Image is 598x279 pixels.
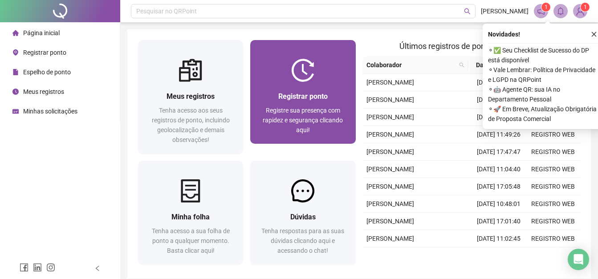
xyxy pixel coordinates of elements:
[526,213,580,230] td: REGISTRO WEB
[472,178,526,195] td: [DATE] 17:05:48
[584,4,587,10] span: 1
[250,161,355,264] a: DúvidasTenha respostas para as suas dúvidas clicando aqui e acessando o chat!
[574,4,587,18] img: 91069
[23,49,66,56] span: Registrar ponto
[488,29,520,39] span: Novidades !
[468,57,521,74] th: Data/Hora
[366,131,414,138] span: [PERSON_NAME]
[526,247,580,265] td: REGISTRO WEB
[472,74,526,91] td: [DATE] 17:02:39
[459,62,464,68] span: search
[526,195,580,213] td: REGISTRO WEB
[366,166,414,173] span: [PERSON_NAME]
[557,7,565,15] span: bell
[472,126,526,143] td: [DATE] 11:49:26
[94,265,101,271] span: left
[366,148,414,155] span: [PERSON_NAME]
[537,7,545,15] span: notification
[366,200,414,207] span: [PERSON_NAME]
[12,69,19,75] span: file
[366,113,414,121] span: [PERSON_NAME]
[526,126,580,143] td: REGISTRO WEB
[152,227,230,254] span: Tenha acesso a sua folha de ponto a qualquer momento. Basta clicar aqui!
[399,41,543,51] span: Últimos registros de ponto sincronizados
[581,3,590,12] sup: Atualize o seu contato no menu Meus Dados
[472,91,526,109] td: [DATE] 13:09:40
[138,40,243,154] a: Meus registrosTenha acesso aos seus registros de ponto, incluindo geolocalização e demais observa...
[591,31,597,37] span: close
[278,92,328,101] span: Registrar ponto
[171,213,210,221] span: Minha folha
[290,213,316,221] span: Dúvidas
[250,40,355,144] a: Registrar pontoRegistre sua presença com rapidez e segurança clicando aqui!
[12,30,19,36] span: home
[366,79,414,86] span: [PERSON_NAME]
[46,263,55,272] span: instagram
[167,92,215,101] span: Meus registros
[472,109,526,126] td: [DATE] 17:42:51
[472,213,526,230] td: [DATE] 17:01:40
[138,161,243,264] a: Minha folhaTenha acesso a sua folha de ponto a qualquer momento. Basta clicar aqui!
[33,263,42,272] span: linkedin
[12,108,19,114] span: schedule
[366,60,456,70] span: Colaborador
[472,143,526,161] td: [DATE] 17:47:47
[152,107,230,143] span: Tenha acesso aos seus registros de ponto, incluindo geolocalização e demais observações!
[545,4,548,10] span: 1
[472,161,526,178] td: [DATE] 11:04:40
[23,69,71,76] span: Espelho de ponto
[457,58,466,72] span: search
[366,96,414,103] span: [PERSON_NAME]
[472,230,526,247] td: [DATE] 11:02:45
[12,89,19,95] span: clock-circle
[526,143,580,161] td: REGISTRO WEB
[472,247,526,265] td: [DATE] 16:55:27
[20,263,28,272] span: facebook
[12,49,19,56] span: environment
[366,183,414,190] span: [PERSON_NAME]
[526,178,580,195] td: REGISTRO WEB
[526,161,580,178] td: REGISTRO WEB
[472,60,510,70] span: Data/Hora
[481,6,529,16] span: [PERSON_NAME]
[472,195,526,213] td: [DATE] 10:48:01
[464,8,471,15] span: search
[366,218,414,225] span: [PERSON_NAME]
[366,235,414,242] span: [PERSON_NAME]
[23,108,77,115] span: Minhas solicitações
[261,227,344,254] span: Tenha respostas para as suas dúvidas clicando aqui e acessando o chat!
[568,249,589,270] div: Open Intercom Messenger
[23,29,60,36] span: Página inicial
[23,88,64,95] span: Meus registros
[541,3,550,12] sup: 1
[526,230,580,247] td: REGISTRO WEB
[263,107,343,133] span: Registre sua presença com rapidez e segurança clicando aqui!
